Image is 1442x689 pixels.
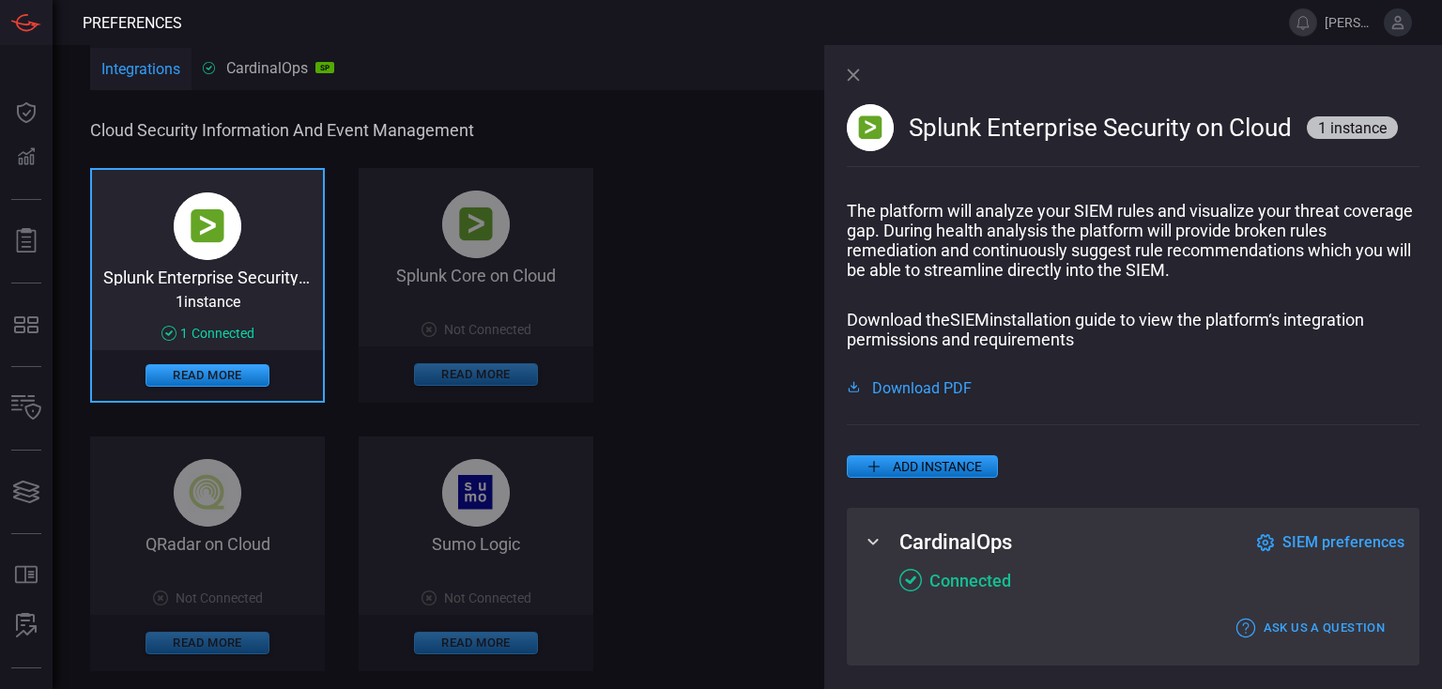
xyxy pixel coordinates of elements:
[847,201,1419,280] p: The platform will analyze your SIEM rules and visualize your threat coverage gap. During health a...
[176,293,240,311] span: 1 instance
[192,326,254,341] span: Connected
[315,62,334,73] div: SP
[1325,15,1376,30] span: [PERSON_NAME].[PERSON_NAME]
[192,45,345,90] button: CardinalOpsSP
[4,135,49,180] button: Detections
[174,192,241,260] img: splunk-B-AX9-PE.png
[4,386,49,431] button: Inventory
[146,364,269,387] button: Read More
[1233,614,1389,643] button: Ask Us a Question
[899,569,1011,591] div: Connected
[899,530,1012,554] span: CardinalOps
[90,48,192,93] button: Integrations
[4,604,49,649] button: ALERT ANALYSIS
[1282,533,1404,551] span: SIEM preferences
[90,120,837,140] span: Cloud Security Information and Event Management
[4,302,49,347] button: MITRE - Detection Posture
[847,379,1419,394] a: Download PDF
[847,104,894,151] img: splunk-B-AX9-PE.png
[4,90,49,135] button: Dashboard
[847,455,998,478] button: ADD INSTANCE
[83,14,182,32] span: Preferences
[92,268,323,285] div: Splunk Enterprise Security on Cloud
[203,59,334,77] div: CardinalOps
[847,310,1419,349] p: Download the SIEM installation guide to view the platform‘s integration permissions and requirements
[4,553,49,598] button: Rule Catalog
[1330,119,1387,137] span: instance
[909,114,1292,142] span: Splunk Enterprise Security on Cloud
[1318,119,1327,137] span: 1
[872,379,972,394] span: Download PDF
[1256,530,1404,554] button: SIEM preferences
[4,219,49,264] button: Reports
[161,326,254,341] div: 1
[4,469,49,514] button: Cards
